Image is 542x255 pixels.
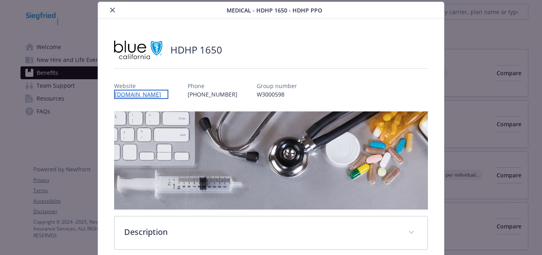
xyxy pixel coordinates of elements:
[227,6,322,14] span: Medical - HDHP 1650 - HDHP PPO
[114,90,168,99] a: [DOMAIN_NAME]
[257,82,297,90] p: Group number
[114,111,428,210] img: banner
[108,5,117,15] button: close
[188,90,237,99] p: [PHONE_NUMBER]
[257,90,297,99] p: W3000598
[115,216,427,249] div: Description
[124,226,399,238] p: Description
[170,43,222,57] h2: HDHP 1650
[188,82,237,90] p: Phone
[114,82,168,90] p: Website
[114,38,162,62] img: Blue Shield of California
